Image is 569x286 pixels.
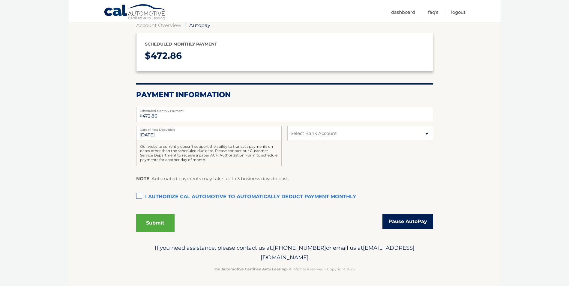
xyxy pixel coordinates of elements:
[391,7,415,17] a: Dashboard
[145,48,424,64] p: $
[136,107,433,122] input: Payment Amount
[136,126,282,131] label: Date of First Deduction
[136,107,433,112] label: Scheduled Monthly Payment
[451,7,466,17] a: Logout
[261,244,415,261] span: [EMAIL_ADDRESS][DOMAIN_NAME]
[136,175,289,183] p: : Automated payments may take up to 3 business days to post.
[273,244,326,251] span: [PHONE_NUMBER]
[140,266,429,272] p: - All Rights Reserved - Copyright 2025
[136,22,181,28] a: Account Overview
[189,22,210,28] span: Autopay
[136,141,282,166] div: Our website currently doesn't support the ability to transact payments on dates other than the sc...
[136,191,433,203] label: I authorize cal automotive to automatically deduct payment monthly
[184,22,186,28] span: |
[140,243,429,262] p: If you need assistance, please contact us at: or email us at
[104,4,167,21] a: Cal Automotive
[145,40,424,48] p: Scheduled monthly payment
[136,214,175,232] button: Submit
[214,267,286,271] strong: Cal Automotive Certified Auto Leasing
[136,126,282,141] input: Payment Date
[136,90,433,99] h2: Payment Information
[138,109,144,122] span: $
[428,7,438,17] a: FAQ's
[382,214,433,229] a: Pause AutoPay
[136,176,149,181] strong: NOTE
[151,50,182,61] span: 472.86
